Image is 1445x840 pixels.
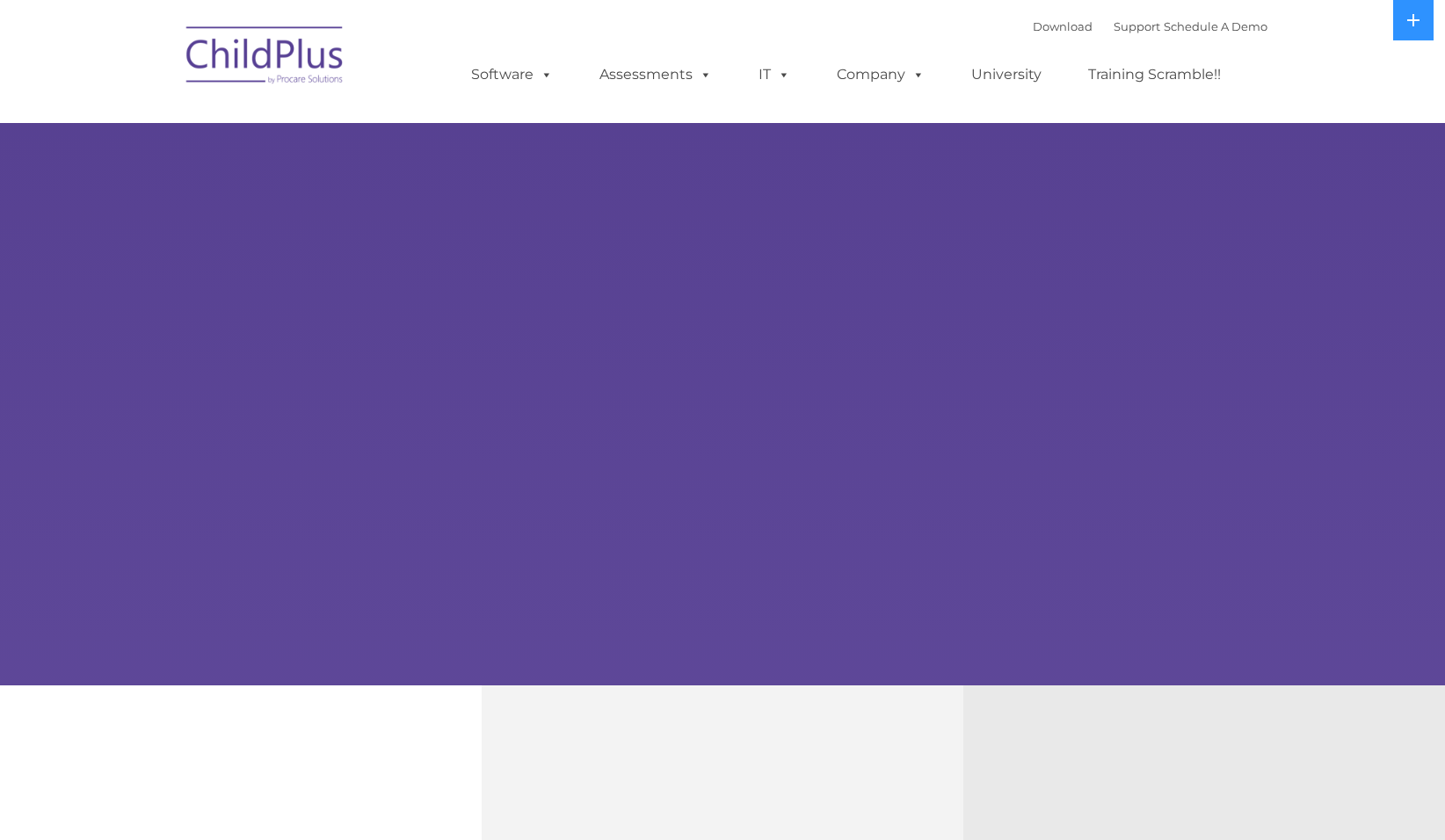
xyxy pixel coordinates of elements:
font: | [1033,19,1267,33]
a: Download [1033,19,1093,33]
a: Schedule A Demo [1164,19,1267,33]
a: University [954,57,1059,92]
a: IT [741,57,808,92]
img: ChildPlus by Procare Solutions [178,14,353,102]
a: Assessments [582,57,730,92]
a: Company [819,57,942,92]
a: Software [454,57,570,92]
a: Training Scramble!! [1071,57,1238,92]
a: Support [1114,19,1160,33]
